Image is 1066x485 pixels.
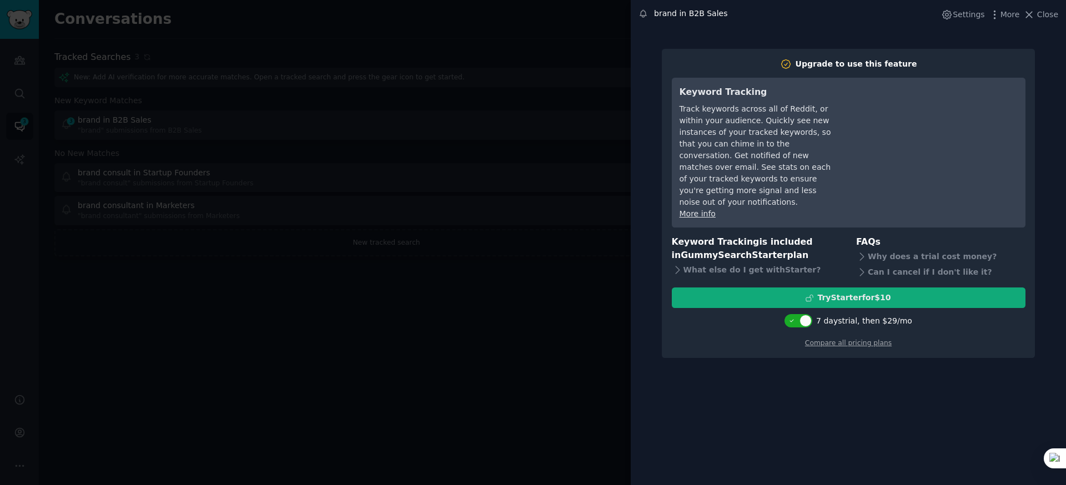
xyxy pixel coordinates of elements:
[816,315,912,327] div: 7 days trial, then $ 29 /mo
[680,103,836,208] div: Track keywords across all of Reddit, or within your audience. Quickly see new instances of your t...
[672,262,841,278] div: What else do I get with Starter ?
[680,85,836,99] h3: Keyword Tracking
[851,85,1018,169] iframe: YouTube video player
[1023,9,1058,21] button: Close
[1000,9,1020,21] span: More
[672,287,1025,308] button: TryStarterfor$10
[817,292,891,304] div: Try Starter for $10
[989,9,1020,21] button: More
[856,264,1025,280] div: Can I cancel if I don't like it?
[953,9,984,21] span: Settings
[1037,9,1058,21] span: Close
[805,339,892,347] a: Compare all pricing plans
[681,250,787,260] span: GummySearch Starter
[796,58,917,70] div: Upgrade to use this feature
[680,209,716,218] a: More info
[856,249,1025,264] div: Why does a trial cost money?
[856,235,1025,249] h3: FAQs
[941,9,984,21] button: Settings
[654,8,727,19] div: brand in B2B Sales
[672,235,841,262] h3: Keyword Tracking is included in plan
